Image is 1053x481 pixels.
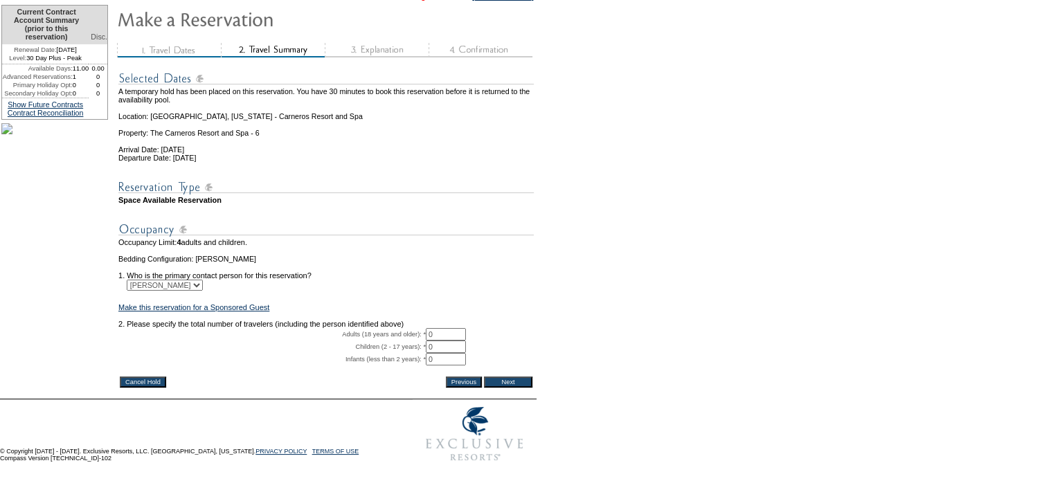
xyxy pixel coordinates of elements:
[2,89,73,98] td: Secondary Holiday Opt:
[120,376,166,388] input: Cancel Hold
[221,43,325,57] img: step2_state2.gif
[118,196,534,204] td: Space Available Reservation
[118,263,534,280] td: 1. Who is the primary contact person for this reservation?
[73,64,89,73] td: 11.00
[2,73,73,81] td: Advanced Reservations:
[118,353,426,365] td: Infants (less than 2 years): *
[2,6,89,44] td: Current Contract Account Summary (prior to this reservation)
[177,238,181,246] span: 4
[484,376,532,388] input: Next
[91,33,107,41] span: Disc.
[325,43,429,57] img: step3_state1.gif
[8,100,83,109] a: Show Future Contracts
[446,376,482,388] input: Previous
[89,89,107,98] td: 0
[118,104,534,120] td: Location: [GEOGRAPHIC_DATA], [US_STATE] - Carneros Resort and Spa
[429,43,532,57] img: step4_state1.gif
[1,123,12,134] img: ABA-misc.jpg
[118,303,269,311] a: Make this reservation for a Sponsored Guest
[118,179,534,196] img: subTtlResType.gif
[14,46,56,54] span: Renewal Date:
[73,73,89,81] td: 1
[118,154,534,162] td: Departure Date: [DATE]
[9,54,26,62] span: Level:
[117,43,221,57] img: step1_state3.gif
[118,320,534,328] td: 2. Please specify the total number of travelers (including the person identified above)
[2,44,89,54] td: [DATE]
[118,238,534,246] td: Occupancy Limit: adults and children.
[118,87,534,104] td: A temporary hold has been placed on this reservation. You have 30 minutes to book this reservatio...
[118,70,534,87] img: subTtlSelectedDates.gif
[118,255,534,263] td: Bedding Configuration: [PERSON_NAME]
[312,448,359,455] a: TERMS OF USE
[118,120,534,137] td: Property: The Carneros Resort and Spa - 6
[2,54,89,64] td: 30 Day Plus - Peak
[73,81,89,89] td: 0
[255,448,307,455] a: PRIVACY POLICY
[118,328,426,341] td: Adults (18 years and older): *
[117,5,394,33] img: Make Reservation
[118,341,426,353] td: Children (2 - 17 years): *
[118,137,534,154] td: Arrival Date: [DATE]
[73,89,89,98] td: 0
[89,81,107,89] td: 0
[89,64,107,73] td: 0.00
[118,221,534,238] img: subTtlOccupancy.gif
[89,73,107,81] td: 0
[8,109,84,117] a: Contract Reconciliation
[2,81,73,89] td: Primary Holiday Opt:
[413,399,537,469] img: Exclusive Resorts
[2,64,73,73] td: Available Days:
